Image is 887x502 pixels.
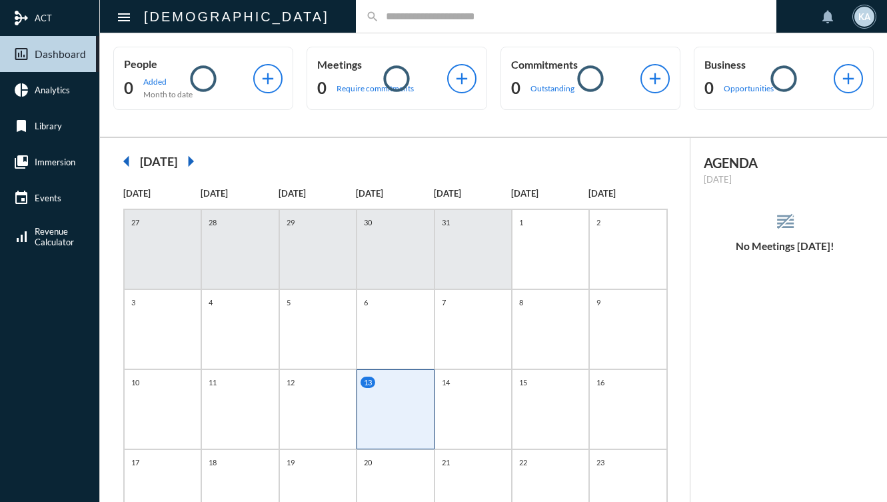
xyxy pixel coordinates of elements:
[820,9,836,25] mat-icon: notifications
[13,46,29,62] mat-icon: insert_chart_outlined
[356,188,433,199] p: [DATE]
[13,10,29,26] mat-icon: mediation
[35,13,52,23] span: ACT
[439,457,453,468] p: 21
[511,188,588,199] p: [DATE]
[439,297,449,308] p: 7
[113,148,140,175] mat-icon: arrow_left
[144,6,329,27] h2: [DEMOGRAPHIC_DATA]
[140,154,177,169] h2: [DATE]
[516,377,530,388] p: 15
[439,377,453,388] p: 14
[283,457,298,468] p: 19
[361,217,375,228] p: 30
[704,155,867,171] h2: AGENDA
[35,157,75,167] span: Immersion
[13,154,29,170] mat-icon: collections_bookmark
[854,7,874,27] div: KA
[704,174,867,185] p: [DATE]
[205,217,220,228] p: 28
[434,188,511,199] p: [DATE]
[111,3,137,30] button: Toggle sidenav
[35,193,61,203] span: Events
[123,188,201,199] p: [DATE]
[593,377,608,388] p: 16
[366,10,379,23] mat-icon: search
[283,217,298,228] p: 29
[361,457,375,468] p: 20
[593,297,604,308] p: 9
[516,297,526,308] p: 8
[13,229,29,245] mat-icon: signal_cellular_alt
[128,297,139,308] p: 3
[690,240,880,252] h5: No Meetings [DATE]!
[361,377,375,388] p: 13
[593,457,608,468] p: 23
[205,457,220,468] p: 18
[116,9,132,25] mat-icon: Side nav toggle icon
[201,188,278,199] p: [DATE]
[283,377,298,388] p: 12
[283,297,294,308] p: 5
[35,121,62,131] span: Library
[439,217,453,228] p: 31
[279,188,356,199] p: [DATE]
[35,85,70,95] span: Analytics
[128,217,143,228] p: 27
[205,377,220,388] p: 11
[516,217,526,228] p: 1
[177,148,204,175] mat-icon: arrow_right
[128,457,143,468] p: 17
[205,297,216,308] p: 4
[593,217,604,228] p: 2
[13,190,29,206] mat-icon: event
[774,211,796,233] mat-icon: reorder
[516,457,530,468] p: 22
[13,82,29,98] mat-icon: pie_chart
[588,188,666,199] p: [DATE]
[128,377,143,388] p: 10
[35,226,74,247] span: Revenue Calculator
[361,297,371,308] p: 6
[13,118,29,134] mat-icon: bookmark
[35,48,86,60] span: Dashboard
